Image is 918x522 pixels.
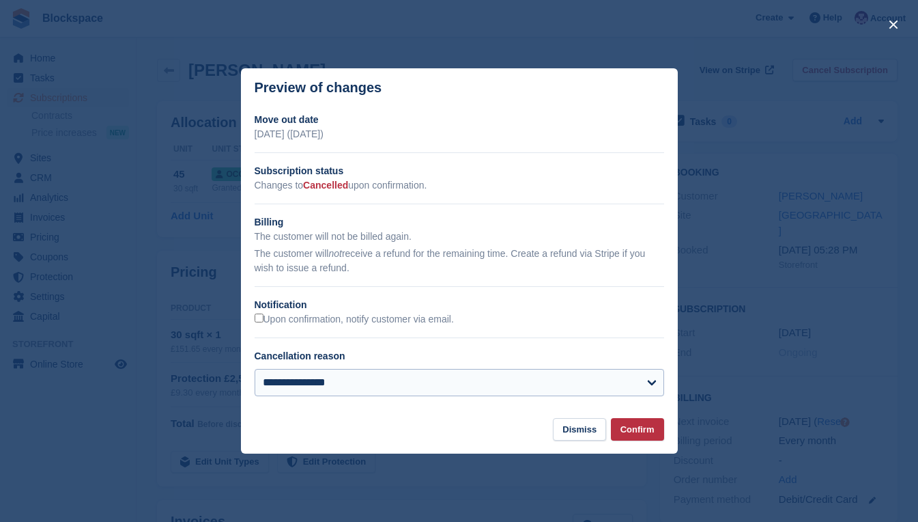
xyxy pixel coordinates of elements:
input: Upon confirmation, notify customer via email. [255,314,263,322]
label: Upon confirmation, notify customer via email. [255,314,454,326]
p: The customer will not be billed again. [255,230,664,244]
button: Confirm [611,418,664,441]
span: Cancelled [303,180,348,191]
button: Dismiss [553,418,606,441]
p: [DATE] ([DATE]) [255,127,664,141]
label: Cancellation reason [255,351,345,361]
h2: Billing [255,215,664,230]
p: Changes to upon confirmation. [255,178,664,193]
em: not [328,248,341,259]
h2: Move out date [255,113,664,127]
p: Preview of changes [255,80,382,96]
h2: Notification [255,298,664,312]
button: close [883,14,904,36]
p: The customer will receive a refund for the remaining time. Create a refund via Stripe if you wish... [255,247,664,275]
h2: Subscription status [255,164,664,178]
